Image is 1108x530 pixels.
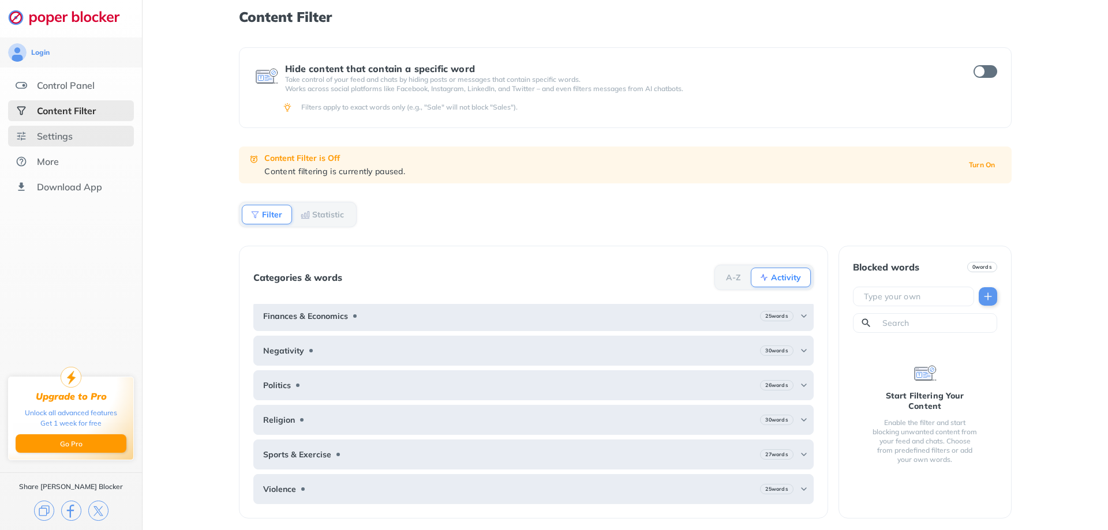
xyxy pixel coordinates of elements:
[871,418,979,464] div: Enable the filter and start blocking unwanted content from your feed and chats. Choose from prede...
[37,130,73,142] div: Settings
[262,211,282,218] b: Filter
[61,501,81,521] img: facebook.svg
[301,103,995,112] div: Filters apply to exact words only (e.g., "Sale" will not block "Sales").
[771,274,801,281] b: Activity
[969,161,995,169] b: Turn On
[285,63,952,74] div: Hide content that contain a specific word
[31,48,50,57] div: Login
[16,130,27,142] img: settings.svg
[19,482,123,491] div: Share [PERSON_NAME] Blocker
[263,450,331,459] b: Sports & Exercise
[759,273,769,282] img: Activity
[40,418,102,428] div: Get 1 week for free
[853,262,919,272] div: Blocked words
[312,211,344,218] b: Statistic
[863,291,969,302] input: Type your own
[263,415,295,424] b: Religion
[239,9,1011,24] h1: Content Filter
[253,272,342,283] div: Categories & words
[765,416,788,424] b: 30 words
[263,311,348,321] b: Finances & Economics
[726,274,741,281] b: A-Z
[16,156,27,167] img: about.svg
[250,210,260,219] img: Filter
[285,75,952,84] p: Take control of your feed and chats by hiding posts or messages that contain specific words.
[61,367,81,388] img: upgrade-to-pro.svg
[765,450,788,458] b: 27 words
[765,381,788,389] b: 26 words
[285,84,952,93] p: Works across social platforms like Facebook, Instagram, LinkedIn, and Twitter – and even filters ...
[16,181,27,193] img: download-app.svg
[8,9,132,25] img: logo-webpage.svg
[25,408,117,418] div: Unlock all advanced features
[36,391,107,402] div: Upgrade to Pro
[881,317,992,329] input: Search
[264,153,340,163] b: Content Filter is Off
[765,312,788,320] b: 25 words
[263,381,291,390] b: Politics
[34,501,54,521] img: copy.svg
[264,166,955,176] div: Content filtering is currently paused.
[16,105,27,116] img: social-selected.svg
[765,485,788,493] b: 25 words
[972,263,992,271] b: 0 words
[8,43,27,62] img: avatar.svg
[871,390,979,411] div: Start Filtering Your Content
[765,347,788,355] b: 30 words
[301,210,310,219] img: Statistic
[37,105,96,116] div: Content Filter
[88,501,108,521] img: x.svg
[263,346,304,355] b: Negativity
[37,181,102,193] div: Download App
[37,80,95,91] div: Control Panel
[16,80,27,91] img: features.svg
[16,434,126,453] button: Go Pro
[263,484,296,494] b: Violence
[37,156,59,167] div: More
